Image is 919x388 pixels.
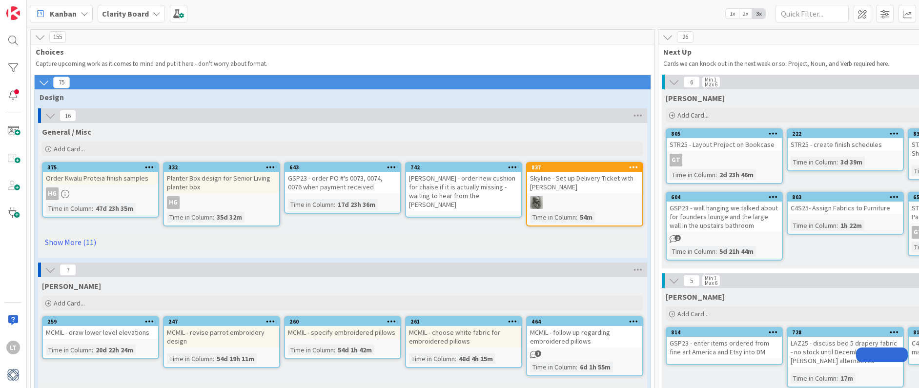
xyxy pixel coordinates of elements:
div: Time in Column [791,157,837,167]
div: 54m [577,212,595,223]
span: 6 [683,76,700,88]
div: 643GSP23 - order PO #'s 0073, 0074, 0076 when payment received [285,163,400,193]
div: 742 [406,163,521,172]
div: 837Skyline - Set up Delivery Ticket with [PERSON_NAME] [527,163,642,193]
span: Kanban [50,8,77,20]
span: : [213,212,214,223]
div: HG [164,196,279,209]
div: 261MCMIL - choose white fabric for embroidered pillows [406,317,521,347]
div: Time in Column [288,345,334,355]
div: 604 [667,193,782,202]
div: GSP23 - wall hanging we talked about for founders lounge and the large wall in the upstairs bathroom [667,202,782,232]
div: 604 [671,194,782,201]
div: 261 [406,317,521,326]
div: 814GSP23 - enter items ordered from fine art America and Etsy into DM [667,328,782,358]
div: 47d 23h 35m [93,203,136,214]
div: 803 [788,193,903,202]
div: 805STR25 - Layout Project on Bookcase [667,129,782,151]
span: : [455,353,456,364]
div: HG [46,187,59,200]
div: 375Order Kwalu Proteia finish samples [43,163,158,184]
div: GSP23 - order PO #'s 0073, 0074, 0076 when payment received [285,172,400,193]
span: Lisa T. [666,292,725,302]
div: Max 6 [705,82,717,87]
span: Gina [666,93,725,103]
div: 805 [671,130,782,137]
div: Time in Column [409,353,455,364]
div: Planter Box design for Senior Living planter box [164,172,279,193]
div: 728 [788,328,903,337]
div: 5d 21h 44m [717,246,756,257]
div: GT [667,154,782,166]
span: 2x [739,9,752,19]
div: Time in Column [530,212,576,223]
div: 2d 23h 46m [717,169,756,180]
div: GT [670,154,682,166]
div: 35d 32m [214,212,245,223]
span: Add Card... [54,144,85,153]
input: Quick Filter... [776,5,849,22]
div: 375 [47,164,158,171]
div: Time in Column [288,199,334,210]
div: 643 [285,163,400,172]
div: Time in Column [46,345,92,355]
div: 259 [47,318,158,325]
span: 7 [60,264,76,276]
span: 75 [53,77,70,88]
div: LT [6,341,20,354]
div: Time in Column [791,373,837,384]
div: 259 [43,317,158,326]
span: : [92,203,93,214]
div: MCMIL - specify embroidered pillows [285,326,400,339]
div: [PERSON_NAME] - order new cushion for chaise if it is actually missing - waiting to hear from the... [406,172,521,211]
div: 604GSP23 - wall hanging we talked about for founders lounge and the large wall in the upstairs ba... [667,193,782,232]
span: : [334,345,335,355]
div: 247 [168,318,279,325]
div: 54d 19h 11m [214,353,257,364]
span: Choices [36,47,642,57]
span: : [837,220,838,231]
div: Time in Column [670,246,715,257]
span: 1 [535,350,541,357]
div: HG [43,187,158,200]
div: Max 6 [705,281,717,286]
span: General / Misc [42,127,91,137]
span: : [576,362,577,372]
div: 464 [531,318,642,325]
div: 54d 1h 42m [335,345,374,355]
span: 1x [726,9,739,19]
div: GSP23 - enter items ordered from fine art America and Etsy into DM [667,337,782,358]
span: Add Card... [677,111,709,120]
span: : [576,212,577,223]
div: Min 1 [705,276,716,281]
img: Visit kanbanzone.com [6,6,20,20]
div: Time in Column [167,212,213,223]
a: Show More (11) [42,234,643,250]
div: 222STR25 - create finish schedules [788,129,903,151]
span: 26 [677,31,694,43]
div: 814 [667,328,782,337]
div: Time in Column [46,203,92,214]
div: MCMIL - revise parrot embroidery design [164,326,279,347]
div: 803C4S25- Assign Fabrics to Furniture [788,193,903,214]
span: MCMIL McMillon [42,281,101,291]
div: 17m [838,373,856,384]
div: 260MCMIL - specify embroidered pillows [285,317,400,339]
div: 742 [410,164,521,171]
div: 48d 4h 15m [456,353,495,364]
span: 3x [752,9,765,19]
div: 803 [792,194,903,201]
span: : [837,157,838,167]
div: 837 [527,163,642,172]
span: : [334,199,335,210]
div: MCMIL - draw lower level elevations [43,326,158,339]
b: Clarity Board [102,9,149,19]
div: 814 [671,329,782,336]
p: Capture upcoming work as it comes to mind and put it here - don't worry about format. [36,60,635,68]
span: : [715,246,717,257]
div: 375 [43,163,158,172]
span: : [837,373,838,384]
div: Skyline - Set up Delivery Ticket with [PERSON_NAME] [527,172,642,193]
div: Time in Column [791,220,837,231]
div: 837 [531,164,642,171]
